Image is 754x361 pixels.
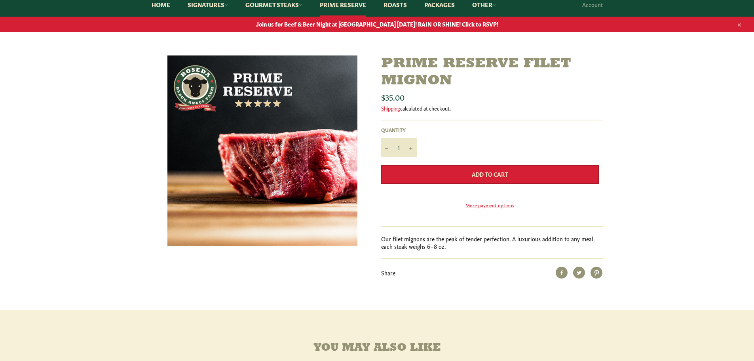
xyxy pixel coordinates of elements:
a: Shipping [381,104,400,112]
span: Add to Cart [472,170,508,178]
span: $35.00 [381,91,405,102]
a: More payment options [381,202,599,208]
span: Share [381,269,395,277]
p: Our filet mignons are the peak of tender perfection. A luxurious addition to any meal, each steak... [381,235,603,250]
h4: You may also like [152,342,603,354]
button: Reduce item quantity by one [381,138,393,157]
label: Quantity [381,126,417,133]
button: Add to Cart [381,165,599,184]
button: Increase item quantity by one [405,138,417,157]
div: calculated at checkout. [381,105,603,112]
h1: Prime Reserve Filet Mignon [381,55,603,90]
img: Prime Reserve Filet Mignon [167,55,357,246]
